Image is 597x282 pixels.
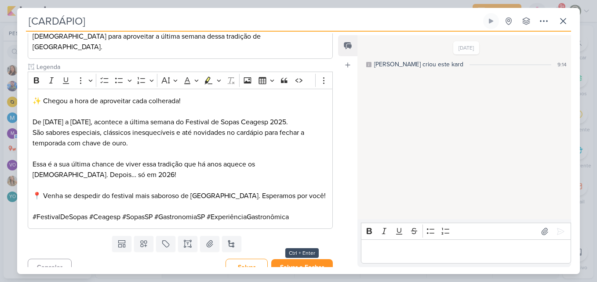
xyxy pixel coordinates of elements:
p: ✨ Chegou a hora de aproveitar cada colherada! [33,96,328,106]
input: Kard Sem Título [26,13,481,29]
div: Ligar relógio [488,18,495,25]
div: [PERSON_NAME] criou este kard [374,60,463,69]
p: Essa é a sua última chance de viver essa tradição que há anos aquece os [DEMOGRAPHIC_DATA]. Depoi... [33,159,328,180]
input: Texto sem título [35,62,333,72]
p: #FestivalDeSopas #Ceagesp #SopasSP #GastronomiaSP #ExperiênciaGastronômica [33,212,328,222]
button: Salvar e Fechar [271,259,333,275]
button: Cancelar [28,259,72,276]
div: Editor toolbar [28,72,333,89]
p: São sabores especiais, clássicos inesquecíveis e até novidades no cardápio para fechar a temporad... [33,127,328,148]
p: 📍 Venha se despedir do festival mais saboroso de [GEOGRAPHIC_DATA]. Esperamos por você! [33,191,328,201]
div: Editor editing area: main [28,89,333,229]
p: De [DATE] a [DATE], acontece a última semana do Festival de Sopas Ceagesp 2025. [33,106,328,127]
div: Editor editing area: main [361,239,571,264]
div: Editor toolbar [361,223,571,240]
button: Salvar [226,259,268,276]
div: Ctrl + Enter [285,248,319,258]
div: 9:14 [557,61,567,69]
